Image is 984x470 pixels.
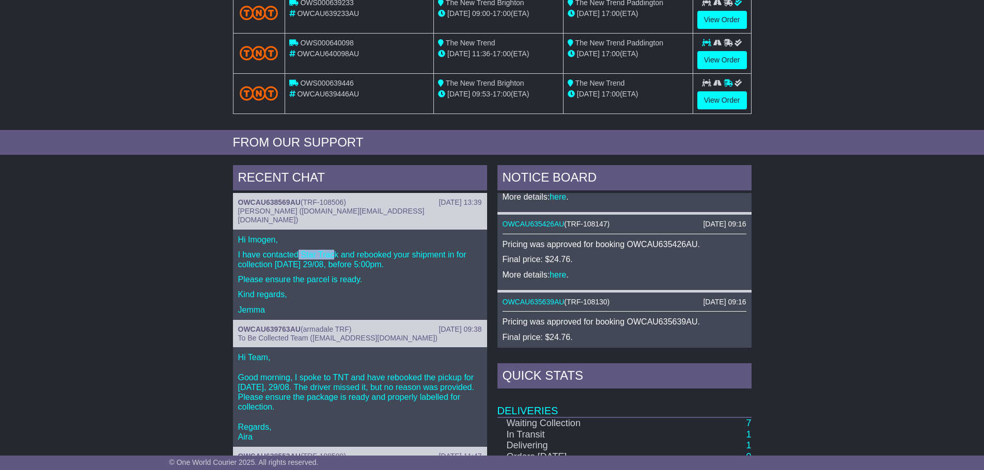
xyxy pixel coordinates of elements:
td: Waiting Collection [497,417,651,429]
span: 09:00 [472,9,490,18]
a: View Order [697,11,747,29]
span: To Be Collected Team ([EMAIL_ADDRESS][DOMAIN_NAME]) [238,334,438,342]
span: [PERSON_NAME] ([DOMAIN_NAME][EMAIL_ADDRESS][DOMAIN_NAME]) [238,207,425,224]
span: OWS000640098 [300,39,354,47]
div: - (ETA) [438,89,559,100]
a: View Order [697,91,747,109]
span: [DATE] [577,9,600,18]
span: © One World Courier 2025. All rights reserved. [169,458,319,466]
td: In Transit [497,429,651,441]
span: The New Trend Brighton [446,79,524,87]
span: OWS000639446 [300,79,354,87]
div: [DATE] 13:39 [439,198,481,207]
p: Jemma [238,305,482,315]
a: here [550,270,566,279]
div: ( ) [238,198,482,207]
span: The New Trend [446,39,495,47]
a: 0 [746,451,751,462]
a: 7 [746,418,751,428]
p: Final price: $24.76. [503,254,746,264]
div: [DATE] 09:16 [703,220,746,229]
img: TNT_Domestic.png [240,46,278,60]
p: Pricing was approved for booking OWCAU635639AU. [503,317,746,327]
p: More details: . [503,192,746,202]
span: TRF-108509 [303,452,344,460]
span: 17:00 [602,9,620,18]
a: OWCAU635426AU [503,220,565,228]
span: TRF-108130 [567,298,607,306]
span: 09:53 [472,90,490,98]
div: RECENT CHAT [233,165,487,193]
img: TNT_Domestic.png [240,86,278,100]
span: 17:00 [602,50,620,58]
span: armadale TRF [303,325,349,333]
span: OWCAU639446AU [297,90,359,98]
span: 11:36 [472,50,490,58]
a: here [550,192,566,201]
span: 17:00 [493,9,511,18]
td: Delivering [497,440,651,451]
p: More details: . [503,270,746,280]
p: Hi Imogen, [238,235,482,245]
div: FROM OUR SUPPORT [233,135,752,150]
span: TRF-108147 [567,220,607,228]
span: [DATE] [447,50,470,58]
span: TRF-108506 [303,198,344,206]
td: Deliveries [497,391,752,417]
div: [DATE] 11:47 [439,452,481,461]
span: [DATE] [577,90,600,98]
div: Quick Stats [497,363,752,391]
span: 17:00 [493,50,511,58]
a: OWCAU638569AU [238,198,301,206]
div: (ETA) [568,8,689,19]
a: 1 [746,440,751,450]
span: [DATE] [447,90,470,98]
div: (ETA) [568,48,689,59]
div: - (ETA) [438,48,559,59]
a: OWCAU638553AU [238,452,301,460]
span: The New Trend [575,79,625,87]
div: [DATE] 09:16 [703,298,746,306]
div: [DATE] 09:38 [439,325,481,334]
a: OWCAU635639AU [503,298,565,306]
a: 1 [746,429,751,440]
a: here [550,348,566,356]
img: TNT_Domestic.png [240,6,278,20]
span: 17:00 [493,90,511,98]
p: Kind regards, [238,289,482,299]
div: - (ETA) [438,8,559,19]
div: NOTICE BOARD [497,165,752,193]
div: ( ) [503,220,746,229]
p: More details: . [503,347,746,357]
span: [DATE] [447,9,470,18]
div: ( ) [238,325,482,334]
p: Pricing was approved for booking OWCAU635426AU. [503,239,746,249]
span: [DATE] [577,50,600,58]
span: The New Trend Paddington [575,39,663,47]
p: Hi Team, Good morning, I spoke to TNT and have rebooked the pickup for [DATE], 29/08. The driver ... [238,352,482,442]
span: OWCAU640098AU [297,50,359,58]
span: OWCAU639233AU [297,9,359,18]
p: I have contacted Star Track and rebooked your shipment in for collection [DATE] 29/08, before 5:0... [238,250,482,269]
div: ( ) [238,452,482,461]
td: Orders [DATE] [497,451,651,463]
p: Final price: $24.76. [503,332,746,342]
p: Please ensure the parcel is ready. [238,274,482,284]
a: View Order [697,51,747,69]
a: OWCAU639763AU [238,325,301,333]
div: ( ) [503,298,746,306]
div: (ETA) [568,89,689,100]
span: 17:00 [602,90,620,98]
